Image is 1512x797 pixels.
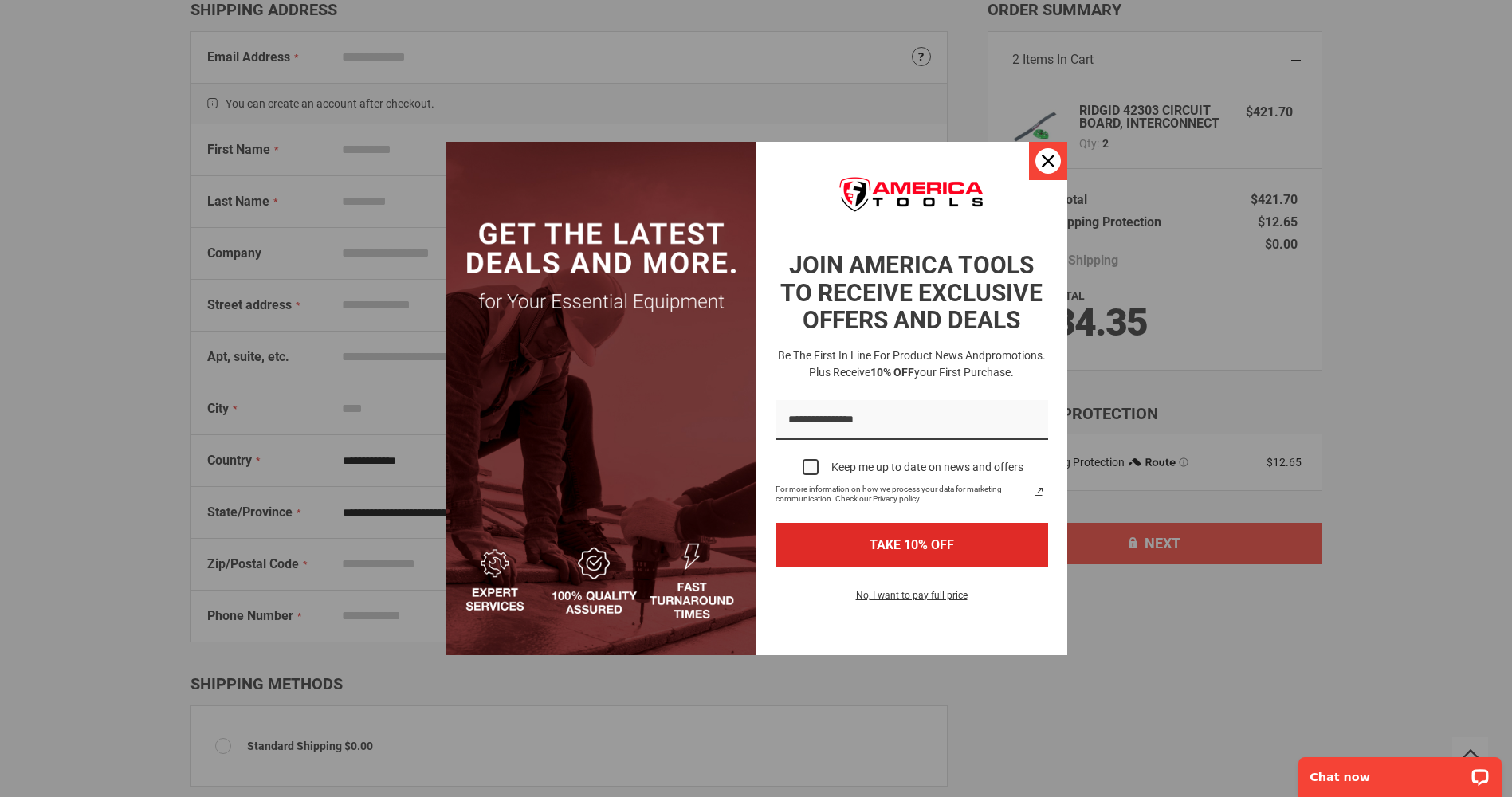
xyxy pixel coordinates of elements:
[1029,142,1067,180] button: Close
[776,523,1048,567] button: TAKE 10% OFF
[870,366,914,379] strong: 10% OFF
[843,587,980,614] button: No, I want to pay full price
[1029,482,1048,501] a: Read our Privacy Policy
[776,400,1048,441] input: Email field
[1288,747,1512,797] iframe: LiveChat chat widget
[1042,155,1054,167] svg: close icon
[776,485,1029,504] span: For more information on how we process your data for marketing communication. Check our Privacy p...
[1029,482,1048,501] svg: link icon
[772,347,1051,381] h3: Be the first in line for product news and
[809,349,1046,379] span: promotions. Plus receive your first purchase.
[780,251,1043,334] strong: JOIN AMERICA TOOLS TO RECEIVE EXCLUSIVE OFFERS AND DEALS
[831,461,1023,474] div: Keep me up to date on news and offers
